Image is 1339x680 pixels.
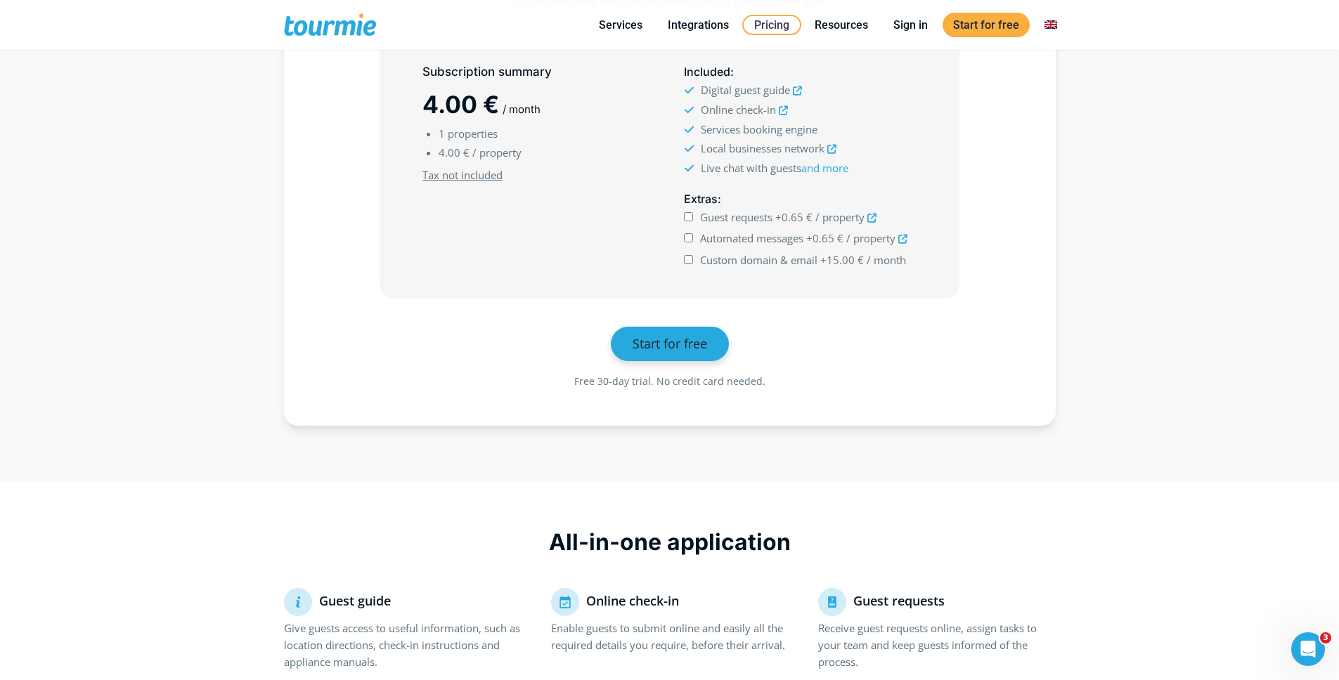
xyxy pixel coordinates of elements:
[700,210,772,224] span: Guest requests
[684,190,916,208] h5: :
[804,16,879,34] a: Resources
[801,161,848,175] a: and more
[586,592,679,609] span: Online check-in
[551,620,789,653] p: Enable guests to submit online and easily all the required details you require, before their arri...
[701,83,790,97] span: Digital guest guide
[883,16,938,34] a: Sign in
[818,620,1056,670] p: Receive guest requests online, assign tasks to your team and keep guests informed of the process.
[853,592,945,609] span: Guest requests
[820,253,864,267] span: +15.00 €
[684,63,916,81] h5: :
[684,192,718,206] span: Extras
[574,374,765,388] span: Free 30-day trial. No credit card needed.
[700,253,817,267] span: Custom domain & email
[549,528,791,556] span: All-in-one application
[633,335,707,352] span: Start for free
[1320,632,1331,643] span: 3
[701,103,776,117] span: Online check-in
[284,620,522,670] p: Give guests access to useful information, such as location directions, check-in instructions and ...
[701,161,848,175] span: Live chat with guests
[846,231,895,245] span: / property
[775,210,813,224] span: +0.65 €
[742,15,801,35] a: Pricing
[439,145,470,159] span: 4.00 €
[503,103,541,116] span: / month
[867,253,906,267] span: / month
[657,16,739,34] a: Integrations
[588,16,653,34] a: Services
[422,63,654,81] h5: Subscription summary
[319,592,391,609] span: Guest guide
[701,122,817,136] span: Services booking engine
[422,168,503,182] u: Tax not included
[684,65,730,79] span: Included
[943,13,1030,37] a: Start for free
[815,210,865,224] span: / property
[806,231,843,245] span: +0.65 €
[439,126,445,140] span: 1
[700,231,803,245] span: Automated messages
[1291,632,1325,666] iframe: Intercom live chat
[611,327,729,361] a: Start for free
[701,141,824,155] span: Local businesses network
[1034,16,1068,34] a: Switch to
[472,145,522,159] span: / property
[448,126,498,140] span: properties
[422,90,499,119] span: 4.00 €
